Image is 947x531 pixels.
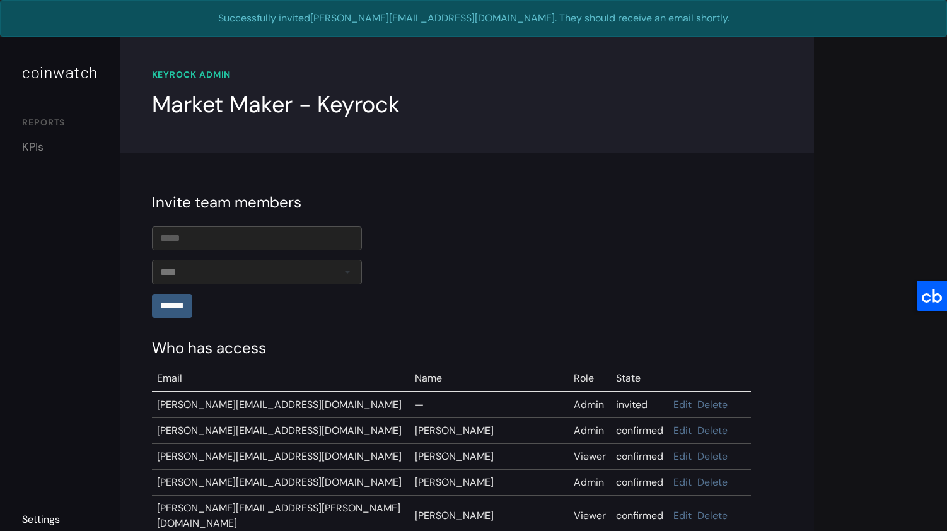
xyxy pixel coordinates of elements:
[569,366,611,392] td: Role
[152,418,410,444] td: [PERSON_NAME][EMAIL_ADDRESS][DOMAIN_NAME]
[611,366,668,392] td: State
[410,392,569,418] td: —
[611,418,668,444] td: confirmed
[697,509,728,522] a: Delete
[673,398,692,411] a: Edit
[22,116,98,132] div: REPORTS
[410,418,569,444] td: [PERSON_NAME]
[152,337,782,359] div: Who has access
[574,398,604,411] span: Admin
[673,424,692,437] a: Edit
[152,392,410,418] td: [PERSON_NAME][EMAIL_ADDRESS][DOMAIN_NAME]
[574,424,604,437] span: Admin
[697,450,728,463] a: Delete
[22,62,98,85] div: coinwatch
[673,509,692,522] a: Edit
[574,476,604,489] span: Admin
[574,450,606,463] span: Viewer
[152,444,410,470] td: [PERSON_NAME][EMAIL_ADDRESS][DOMAIN_NAME]
[611,444,668,470] td: confirmed
[611,392,668,418] td: invited
[697,476,728,489] a: Delete
[152,88,400,122] div: Market Maker - Keyrock
[152,68,782,81] div: KEYROCK ADMIN
[410,366,569,392] td: Name
[611,470,668,496] td: confirmed
[410,444,569,470] td: [PERSON_NAME]
[673,476,692,489] a: Edit
[673,450,692,463] a: Edit
[410,470,569,496] td: [PERSON_NAME]
[697,398,728,411] a: Delete
[152,470,410,496] td: [PERSON_NAME][EMAIL_ADDRESS][DOMAIN_NAME]
[697,424,728,437] a: Delete
[152,191,782,214] div: Invite team members
[22,139,98,156] a: KPIs
[574,509,606,522] span: Viewer
[152,366,410,392] td: Email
